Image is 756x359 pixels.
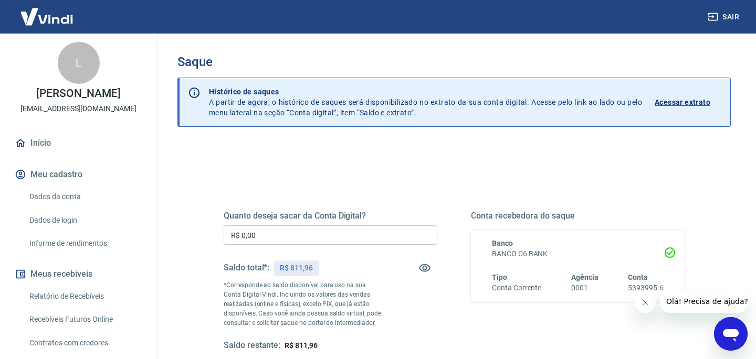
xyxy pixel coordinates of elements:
button: Sair [706,7,743,27]
p: A partir de agora, o histórico de saques será disponibilizado no extrato da sua conta digital. Ac... [209,86,642,118]
span: Conta [628,273,648,281]
p: [EMAIL_ADDRESS][DOMAIN_NAME] [20,103,136,114]
span: Agência [571,273,598,281]
h5: Conta recebedora do saque [471,211,685,221]
h5: Saldo total*: [224,263,269,273]
div: L [58,42,100,84]
h5: Quanto deseja sacar da Conta Digital? [224,211,437,221]
p: R$ 811,96 [280,263,313,274]
img: Vindi [13,1,81,32]
iframe: Message from company [660,290,748,313]
span: Olá! Precisa de ajuda? [6,7,88,16]
a: Relatório de Recebíveis [25,286,144,307]
iframe: Close message [635,292,656,313]
span: Tipo [492,273,507,281]
p: *Corresponde ao saldo disponível para uso na sua Conta Digital Vindi. Incluindo os valores das ve... [224,280,384,328]
a: Início [13,132,144,155]
a: Contratos com credores [25,332,144,354]
a: Dados de login [25,210,144,231]
p: Acessar extrato [655,97,710,107]
p: Histórico de saques [209,86,642,97]
a: Informe de rendimentos [25,233,144,254]
a: Dados da conta [25,186,144,208]
button: Meus recebíveis [13,263,144,286]
iframe: Button to launch messaging window [714,317,748,351]
h6: BANCO C6 BANK [492,248,664,259]
h3: Saque [177,55,731,69]
span: R$ 811,96 [285,341,318,350]
h6: Conta Corrente [492,282,541,293]
a: Recebíveis Futuros Online [25,309,144,330]
a: Acessar extrato [655,86,722,118]
span: Banco [492,239,513,247]
h6: 0001 [571,282,598,293]
h5: Saldo restante: [224,340,280,351]
h6: 5393995-6 [628,282,664,293]
p: [PERSON_NAME] [36,88,120,99]
button: Meu cadastro [13,163,144,186]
